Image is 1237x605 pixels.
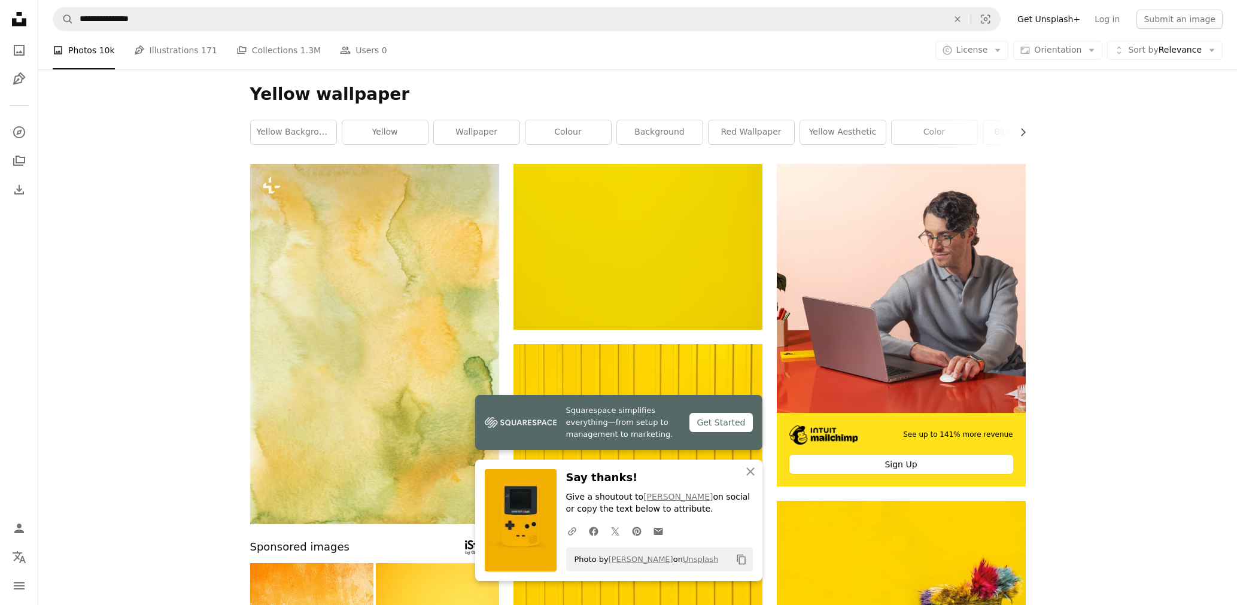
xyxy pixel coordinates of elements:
a: blue wallpaper [983,120,1069,144]
a: Explore [7,120,31,144]
a: Share on Twitter [604,519,626,543]
a: Collections 1.3M [236,31,321,69]
button: Copy to clipboard [731,549,752,570]
button: Submit an image [1136,10,1223,29]
span: 0 [382,44,387,57]
h1: Yellow wallpaper [250,84,1026,105]
img: yellow and white color illustration [513,164,762,330]
a: Squarespace simplifies everything—from setup to management to marketing.Get Started [475,395,762,450]
button: Search Unsplash [53,8,74,31]
h3: Say thanks! [566,469,753,487]
img: file-1722962848292-892f2e7827caimage [777,164,1026,413]
a: background [617,120,703,144]
a: Illustrations [7,67,31,91]
a: [PERSON_NAME] [643,492,713,501]
a: Unsplash [683,555,718,564]
span: Sponsored images [250,539,349,556]
a: yellow [342,120,428,144]
span: 171 [201,44,217,57]
button: Visual search [971,8,1000,31]
button: Clear [944,8,971,31]
a: Download History [7,178,31,202]
a: Illustrations 171 [134,31,217,69]
a: Share on Pinterest [626,519,648,543]
span: Relevance [1128,44,1202,56]
button: scroll list to the right [1012,120,1026,144]
a: person in black top carrying brown wicker basket [777,578,1026,589]
a: Collections [7,149,31,173]
a: red wallpaper [709,120,794,144]
a: wallpaper [434,120,519,144]
a: yellow background [251,120,336,144]
img: a watercolor painting of yellow and green colors [250,164,499,524]
a: colour [525,120,611,144]
span: 1.3M [300,44,321,57]
button: Orientation [1013,41,1102,60]
div: Sign Up [789,455,1013,474]
a: [PERSON_NAME] [609,555,673,564]
button: License [935,41,1009,60]
a: Get Unsplash+ [1010,10,1087,29]
a: color [892,120,977,144]
button: Menu [7,574,31,598]
span: See up to 141% more revenue [903,430,1013,440]
span: Photo by on [569,550,719,569]
img: file-1747939142011-51e5cc87e3c9 [485,414,557,431]
span: Sort by [1128,45,1158,54]
a: Photos [7,38,31,62]
span: License [956,45,988,54]
a: yellow aesthetic [800,120,886,144]
a: Share over email [648,519,669,543]
button: Sort byRelevance [1107,41,1223,60]
div: Get Started [689,413,752,432]
button: Language [7,545,31,569]
a: See up to 141% more revenueSign Up [777,164,1026,487]
p: Give a shoutout to on social or copy the text below to attribute. [566,491,753,515]
span: Orientation [1034,45,1081,54]
a: yellow and white color illustration [513,241,762,252]
a: a watercolor painting of yellow and green colors [250,339,499,349]
form: Find visuals sitewide [53,7,1001,31]
span: Squarespace simplifies everything—from setup to management to marketing. [566,405,680,440]
img: file-1690386555781-336d1949dad1image [789,425,858,445]
a: Users 0 [340,31,387,69]
a: Share on Facebook [583,519,604,543]
a: Log in [1087,10,1127,29]
a: Log in / Sign up [7,516,31,540]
